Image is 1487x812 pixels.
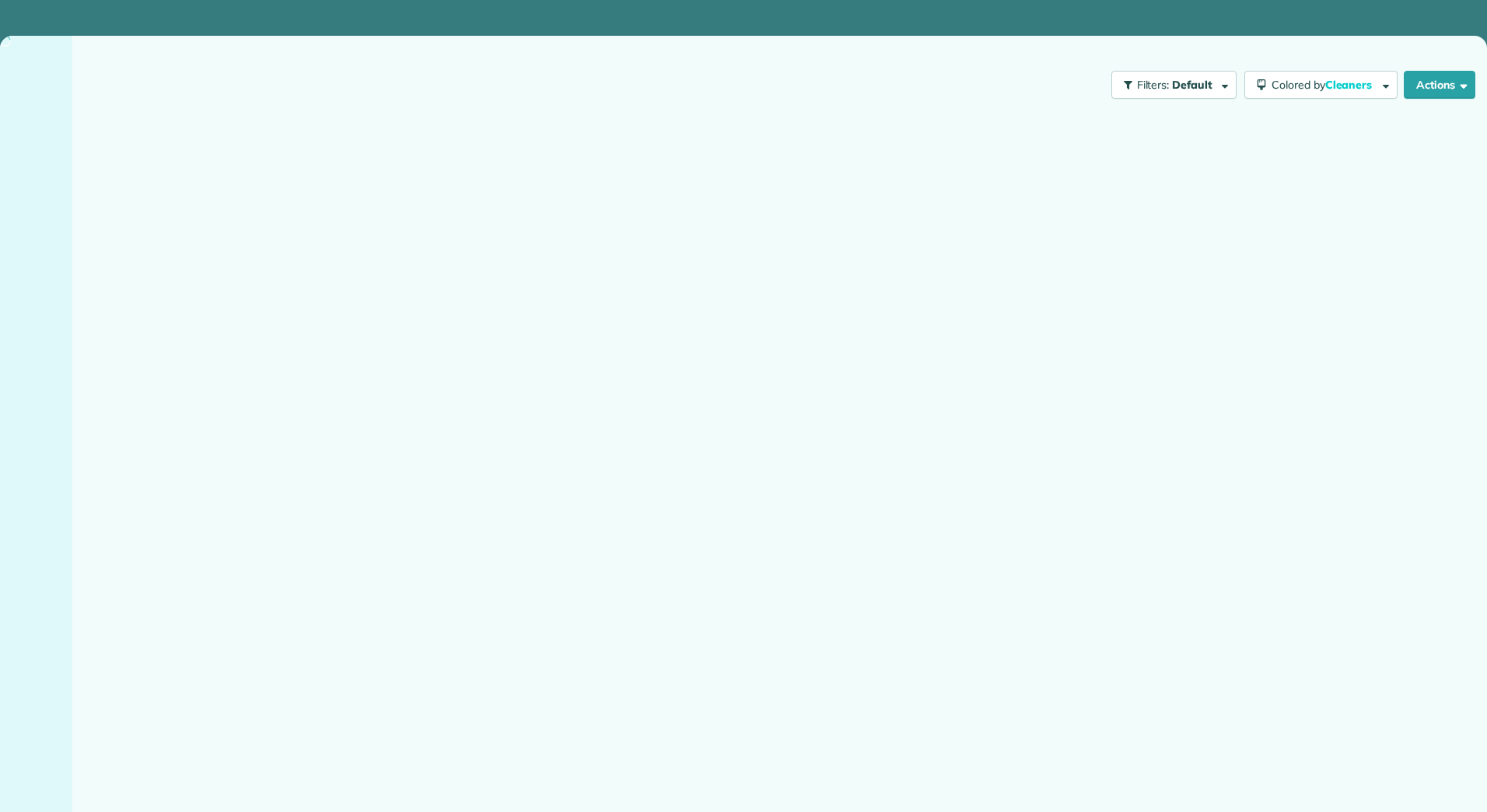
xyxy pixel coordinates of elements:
[1172,78,1213,92] span: Default
[1104,71,1237,99] a: Filters: Default
[1137,78,1170,92] span: Filters:
[1244,71,1398,99] button: Colored byCleaners
[1111,71,1237,99] button: Filters: Default
[1325,78,1375,92] span: Cleaners
[1272,78,1377,92] span: Colored by
[1404,71,1475,99] button: Actions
